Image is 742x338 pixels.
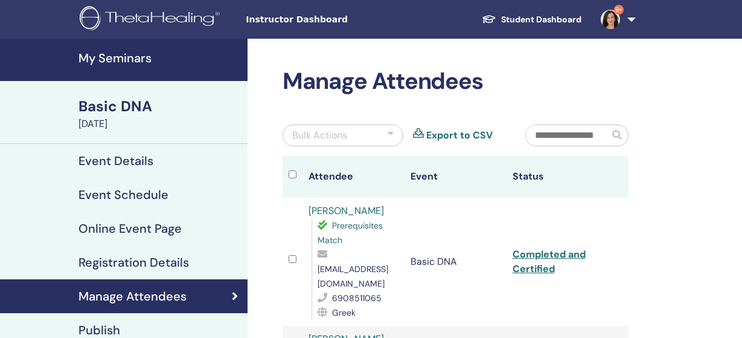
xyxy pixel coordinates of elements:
[78,51,240,65] h4: My Seminars
[78,154,153,168] h4: Event Details
[80,6,224,33] img: logo.png
[283,68,628,96] h2: Manage Attendees
[71,96,248,131] a: Basic DNA[DATE]
[78,289,187,304] h4: Manage Attendees
[78,255,189,270] h4: Registration Details
[507,156,609,198] th: Status
[614,5,624,15] span: 9+
[482,14,496,24] img: graduation-cap-white.svg
[405,198,507,326] td: Basic DNA
[78,117,240,131] div: [DATE]
[78,96,240,117] div: Basic DNA
[78,221,182,236] h4: Online Event Page
[472,8,591,31] a: Student Dashboard
[246,13,427,26] span: Instructor Dashboard
[405,156,507,198] th: Event
[78,323,120,337] h4: Publish
[601,10,620,29] img: default.jpg
[302,156,405,198] th: Attendee
[332,293,382,304] span: 6908511065
[332,307,356,318] span: Greek
[292,128,347,143] div: Bulk Actions
[318,264,388,289] span: [EMAIL_ADDRESS][DOMAIN_NAME]
[318,220,383,245] span: Prerequisites Match
[309,204,384,217] a: [PERSON_NAME]
[78,187,168,202] h4: Event Schedule
[426,128,493,143] a: Export to CSV
[513,248,586,275] a: Completed and Certified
